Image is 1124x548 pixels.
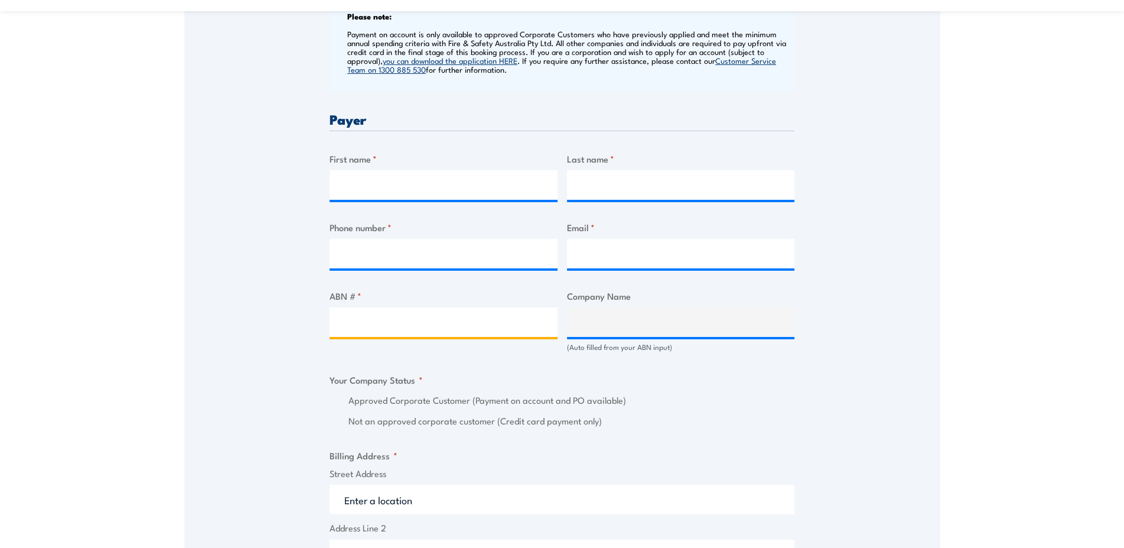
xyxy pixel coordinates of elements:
label: ABN # [330,289,558,303]
a: you can download the application HERE [383,55,517,66]
label: Email [567,221,795,234]
a: Customer Service Team on 1300 885 530 [347,55,776,74]
p: Payment on account is only available to approved Corporate Customers who have previously applied ... [347,30,791,74]
input: Enter a location [330,485,794,514]
label: Approved Corporate Customer (Payment on account and PO available) [348,394,794,407]
h3: Payer [330,112,794,126]
label: First name [330,152,558,166]
label: Last name [567,152,795,166]
div: (Auto filled from your ABN input) [567,342,795,353]
label: Phone number [330,221,558,234]
legend: Billing Address [330,449,398,462]
label: Street Address [330,467,794,481]
legend: Your Company Status [330,373,423,387]
label: Address Line 2 [330,521,794,535]
label: Not an approved corporate customer (Credit card payment only) [348,414,794,428]
b: Please note: [347,10,392,22]
label: Company Name [567,289,795,303]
